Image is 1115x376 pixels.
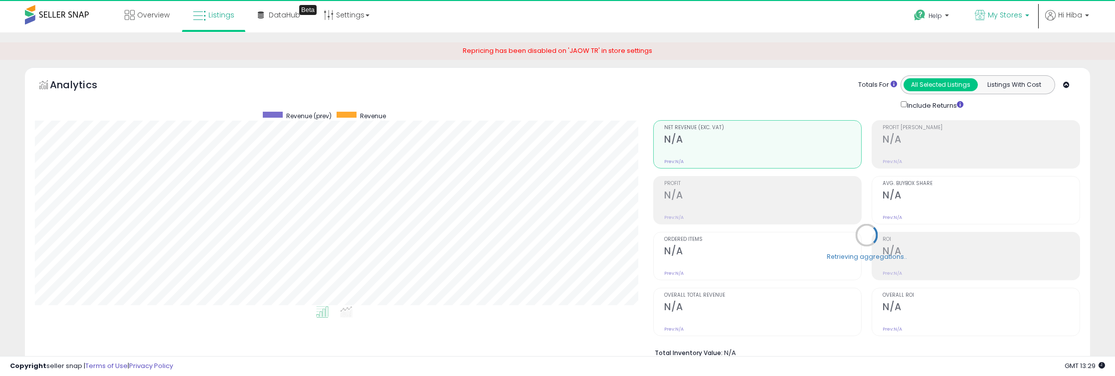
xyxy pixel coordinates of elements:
[463,46,652,55] span: Repricing has been disabled on 'JAOW TR' in store settings
[858,80,897,90] div: Totals For
[977,78,1052,91] button: Listings With Cost
[988,10,1022,20] span: My Stores
[1058,10,1082,20] span: Hi Hiba
[208,10,234,20] span: Listings
[129,361,173,371] a: Privacy Policy
[360,112,386,120] span: Revenue
[10,361,46,371] strong: Copyright
[137,10,170,20] span: Overview
[914,9,926,21] i: Get Help
[50,78,117,94] h5: Analytics
[906,1,959,32] a: Help
[929,11,942,20] span: Help
[269,10,300,20] span: DataHub
[299,5,317,15] div: Tooltip anchor
[904,78,978,91] button: All Selected Listings
[827,252,907,261] div: Retrieving aggregations..
[1045,10,1089,32] a: Hi Hiba
[893,99,975,110] div: Include Returns
[85,361,128,371] a: Terms of Use
[286,112,332,120] span: Revenue (prev)
[10,362,173,371] div: seller snap | |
